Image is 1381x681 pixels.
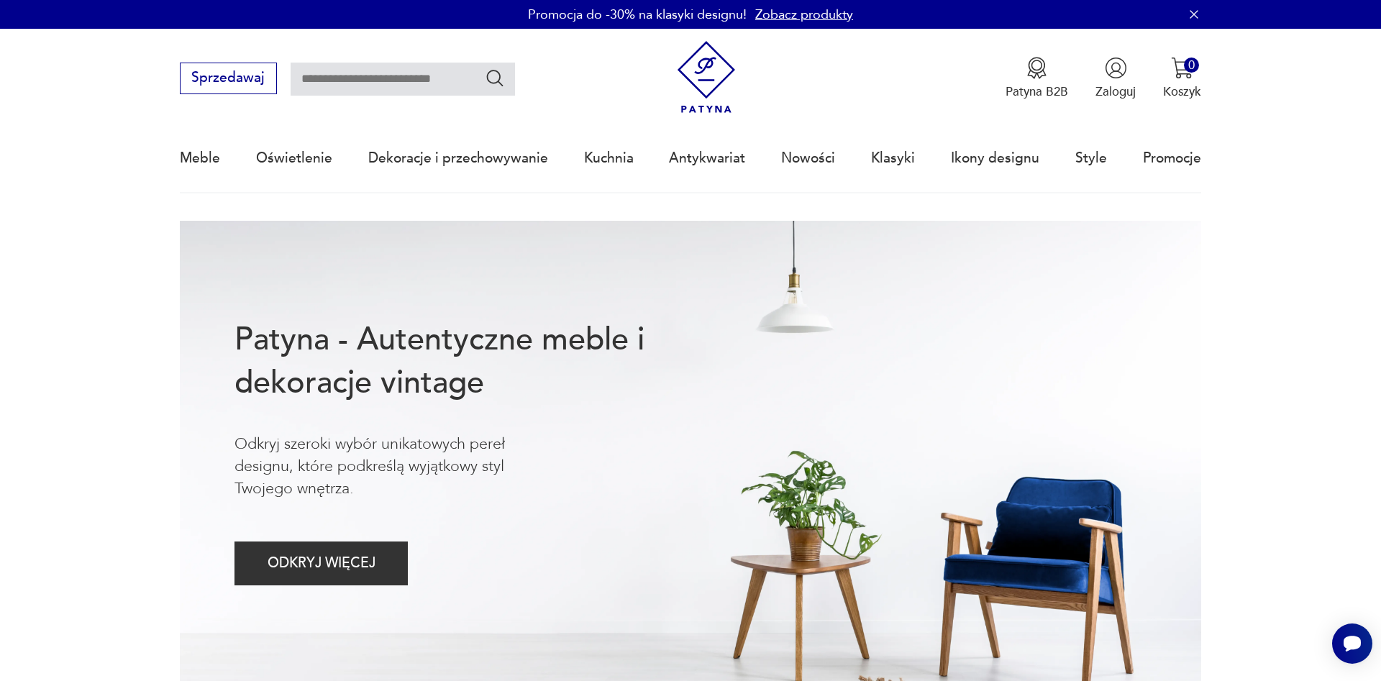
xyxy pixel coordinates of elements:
[1095,83,1136,100] p: Zaloguj
[951,125,1039,191] a: Ikony designu
[669,125,745,191] a: Antykwariat
[368,125,548,191] a: Dekoracje i przechowywanie
[234,541,408,585] button: ODKRYJ WIĘCEJ
[1105,57,1127,79] img: Ikonka użytkownika
[1026,57,1048,79] img: Ikona medalu
[180,63,277,94] button: Sprzedawaj
[1095,57,1136,100] button: Zaloguj
[1006,57,1068,100] button: Patyna B2B
[1143,125,1201,191] a: Promocje
[180,73,277,85] a: Sprzedawaj
[528,6,747,24] p: Promocja do -30% na klasyki designu!
[1075,125,1107,191] a: Style
[180,125,220,191] a: Meble
[1171,57,1193,79] img: Ikona koszyka
[234,319,701,405] h1: Patyna - Autentyczne meble i dekoracje vintage
[234,433,562,501] p: Odkryj szeroki wybór unikatowych pereł designu, które podkreślą wyjątkowy styl Twojego wnętrza.
[485,68,506,88] button: Szukaj
[1006,83,1068,100] p: Patyna B2B
[1163,57,1201,100] button: 0Koszyk
[670,41,743,114] img: Patyna - sklep z meblami i dekoracjami vintage
[755,6,853,24] a: Zobacz produkty
[584,125,634,191] a: Kuchnia
[1006,57,1068,100] a: Ikona medaluPatyna B2B
[234,559,408,570] a: ODKRYJ WIĘCEJ
[781,125,835,191] a: Nowości
[871,125,915,191] a: Klasyki
[1332,623,1372,664] iframe: Smartsupp widget button
[1163,83,1201,100] p: Koszyk
[1184,58,1199,73] div: 0
[256,125,332,191] a: Oświetlenie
